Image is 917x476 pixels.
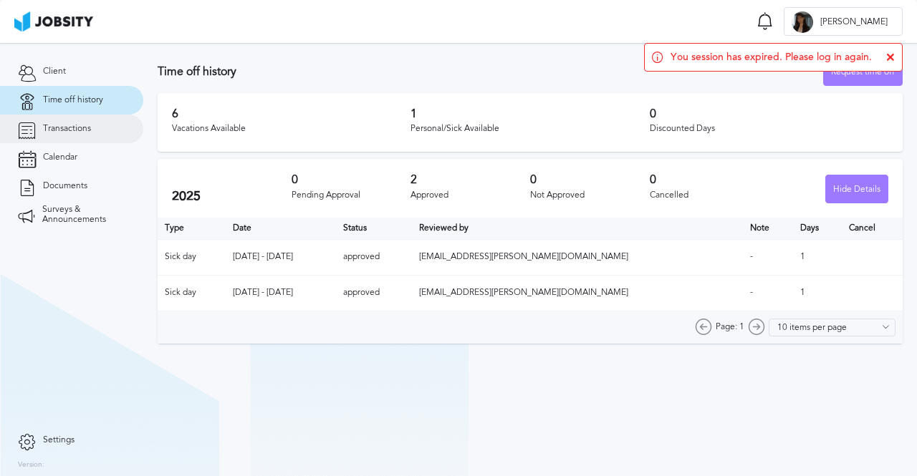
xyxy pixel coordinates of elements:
div: B [792,11,813,33]
label: Version: [18,461,44,470]
span: [PERSON_NAME] [813,17,895,27]
h3: 1 [411,107,649,120]
td: Sick day [158,239,226,275]
h3: 0 [292,173,411,186]
div: Hide Details [826,175,888,204]
span: [EMAIL_ADDRESS][PERSON_NAME][DOMAIN_NAME] [419,287,628,297]
td: Sick day [158,275,226,311]
span: Transactions [43,124,91,134]
span: You session has expired. Please log in again. [671,52,872,63]
th: Type [158,218,226,239]
td: 1 [793,275,842,311]
td: approved [336,239,411,275]
th: Toggle SortBy [226,218,336,239]
span: - [750,251,753,261]
div: Pending Approval [292,190,411,200]
div: Not Approved [530,190,650,200]
span: Client [43,67,66,77]
button: Request time off [823,57,903,86]
span: - [750,287,753,297]
div: Discounted Days [650,124,888,134]
div: Vacations Available [172,124,411,134]
span: Surveys & Announcements [42,205,125,225]
span: Time off history [43,95,103,105]
h3: 6 [172,107,411,120]
th: Cancel [842,218,903,239]
div: Cancelled [650,190,769,200]
td: [DATE] - [DATE] [226,239,336,275]
h3: 0 [530,173,650,186]
div: Approved [411,190,530,200]
span: [EMAIL_ADDRESS][PERSON_NAME][DOMAIN_NAME] [419,251,628,261]
td: 1 [793,239,842,275]
span: Page: 1 [716,322,744,332]
td: [DATE] - [DATE] [226,275,336,311]
th: Toggle SortBy [412,218,744,239]
div: Personal/Sick Available [411,124,649,134]
h2: 2025 [172,189,292,204]
div: Request time off [824,58,902,87]
span: Calendar [43,152,77,162]
td: approved [336,275,411,311]
h3: Time off history [158,65,823,78]
span: Documents [43,181,87,191]
span: Settings [43,435,75,445]
th: Toggle SortBy [743,218,793,239]
h3: 0 [650,107,888,120]
th: Toggle SortBy [336,218,411,239]
h3: 0 [650,173,769,186]
h3: 2 [411,173,530,186]
button: Hide Details [825,175,888,203]
button: B[PERSON_NAME] [784,7,903,36]
th: Days [793,218,842,239]
img: ab4bad089aa723f57921c736e9817d99.png [14,11,93,31]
